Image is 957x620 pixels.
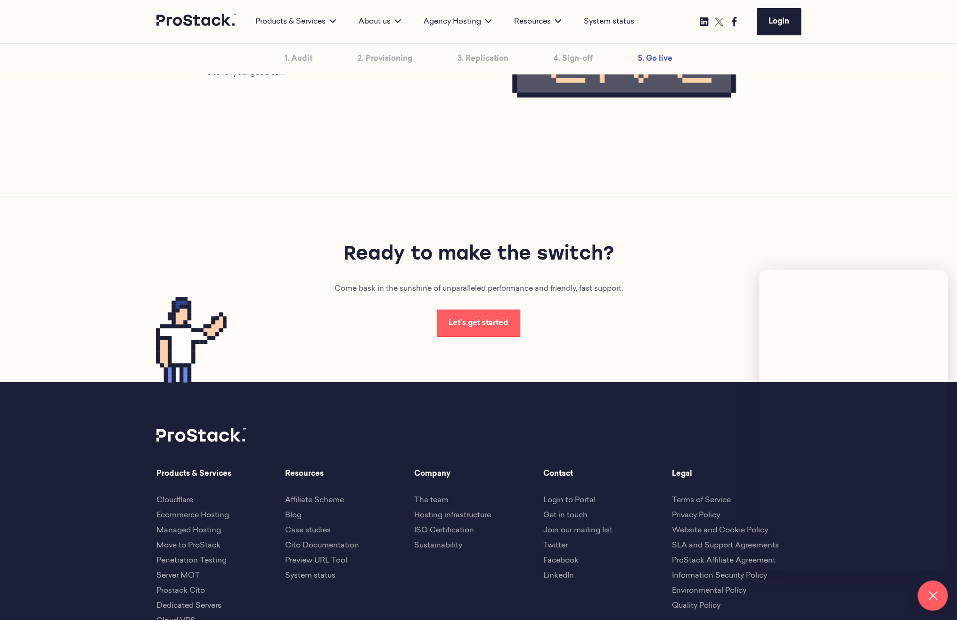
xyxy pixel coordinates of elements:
a: LinkedIn [543,572,573,579]
div: Agency Hosting [412,16,503,27]
a: Get in touch [543,512,587,519]
div: Products & Services [244,16,347,27]
a: Prostack logo [156,428,246,445]
p: Come bask in the sunshine of unparalleled performance and friendly, fast support. [285,283,672,294]
span: Products & Services [156,468,286,480]
a: Facebook [543,557,578,564]
a: Affiliate Scheme [285,497,344,504]
a: Login to Portal [543,497,595,504]
a: Environmental Policy [672,587,746,595]
a: Information Security Policy [672,572,767,579]
a: 4. Sign-off [554,44,593,74]
span: Resources [285,468,414,480]
a: 3. Replication [458,44,508,74]
a: The team [414,497,449,504]
span: Contact [543,468,672,480]
a: Managed Hosting [156,527,221,534]
a: Prostack Cito [156,587,205,595]
a: Prostack logo [156,14,237,30]
a: 2. Provisioning [358,44,412,74]
h2: Ready to make the switch? [285,242,672,268]
a: Let's get started [437,310,520,337]
a: Ecommerce Hosting [156,512,229,519]
a: Blog [285,512,302,519]
a: Website and Cookie Policy [672,527,768,534]
a: Cito Documentation [285,542,359,549]
a: System status [584,16,634,27]
a: Dedicated Servers [156,602,221,610]
a: System status [285,572,335,579]
a: ProStack Affiliate Agreement [672,557,776,564]
a: Quality Policy [672,602,720,610]
span: Login [769,18,789,25]
a: Preview URL Tool [285,557,347,564]
span: Legal [672,468,801,480]
span: Company [414,468,543,480]
a: Twitter [543,542,567,549]
a: Penetration Testing [156,557,227,564]
a: Hosting infrastructure [414,512,491,519]
a: Case studies [285,527,331,534]
a: Join our mailing list [543,527,612,534]
div: Resources [503,16,573,27]
div: About us [347,16,412,27]
a: Login [757,8,801,35]
a: Privacy Policy [672,512,720,519]
a: Server MOT [156,572,200,579]
a: Cloudflare [156,497,193,504]
span: Let's get started [449,319,508,327]
a: SLA and Support Agreements [672,542,779,549]
a: Move to ProStack [156,542,221,549]
a: 5. Go live [638,44,672,74]
a: Terms of Service [672,497,731,504]
a: Sustainability [414,542,462,549]
a: ISO Certification [414,527,474,534]
a: 1. Audit [285,44,312,74]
